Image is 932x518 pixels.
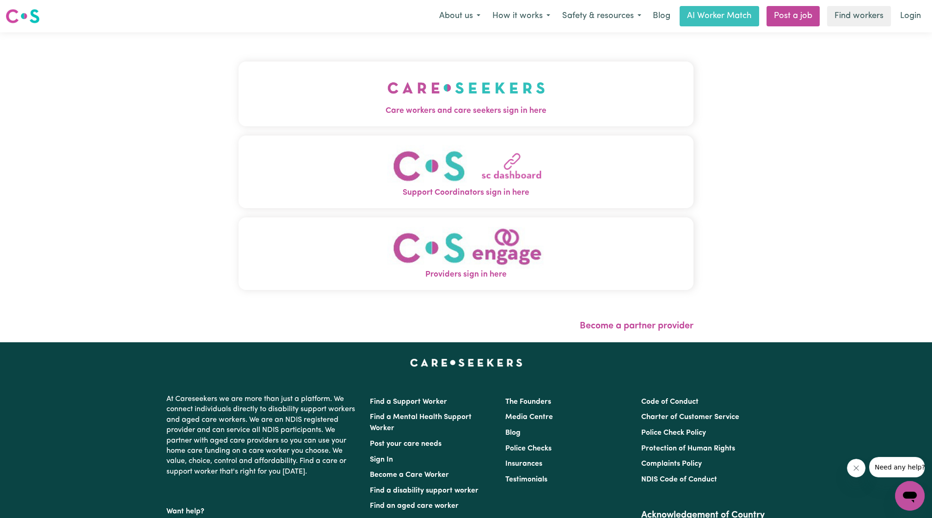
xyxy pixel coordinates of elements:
[869,457,925,477] iframe: Message from company
[556,6,647,26] button: Safety & resources
[641,413,739,421] a: Charter of Customer Service
[766,6,820,26] a: Post a job
[239,136,693,208] button: Support Coordinators sign in here
[641,476,717,483] a: NDIS Code of Conduct
[505,429,521,437] a: Blog
[6,6,40,27] a: Careseekers logo
[239,62,693,126] button: Care workers and care seekers sign in here
[239,105,693,117] span: Care workers and care seekers sign in here
[647,6,676,26] a: Blog
[6,8,40,25] img: Careseekers logo
[486,6,556,26] button: How it works
[433,6,486,26] button: About us
[895,481,925,511] iframe: Button to launch messaging window
[895,6,926,26] a: Login
[505,398,551,406] a: The Founders
[370,502,459,510] a: Find an aged care worker
[370,471,449,479] a: Become a Care Worker
[239,217,693,290] button: Providers sign in here
[680,6,759,26] a: AI Worker Match
[505,460,542,468] a: Insurances
[239,187,693,199] span: Support Coordinators sign in here
[370,456,393,463] a: Sign In
[166,503,359,517] p: Want help?
[827,6,891,26] a: Find workers
[641,460,702,468] a: Complaints Policy
[370,440,441,448] a: Post your care needs
[239,269,693,281] span: Providers sign in here
[166,390,359,481] p: At Careseekers we are more than just a platform. We connect individuals directly to disability su...
[847,459,865,477] iframe: Close message
[505,476,547,483] a: Testimonials
[505,413,553,421] a: Media Centre
[410,359,522,366] a: Careseekers home page
[370,398,447,406] a: Find a Support Worker
[641,429,706,437] a: Police Check Policy
[641,445,735,452] a: Protection of Human Rights
[370,487,478,494] a: Find a disability support worker
[580,321,693,331] a: Become a partner provider
[6,6,56,14] span: Need any help?
[370,413,472,432] a: Find a Mental Health Support Worker
[641,398,699,406] a: Code of Conduct
[505,445,552,452] a: Police Checks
